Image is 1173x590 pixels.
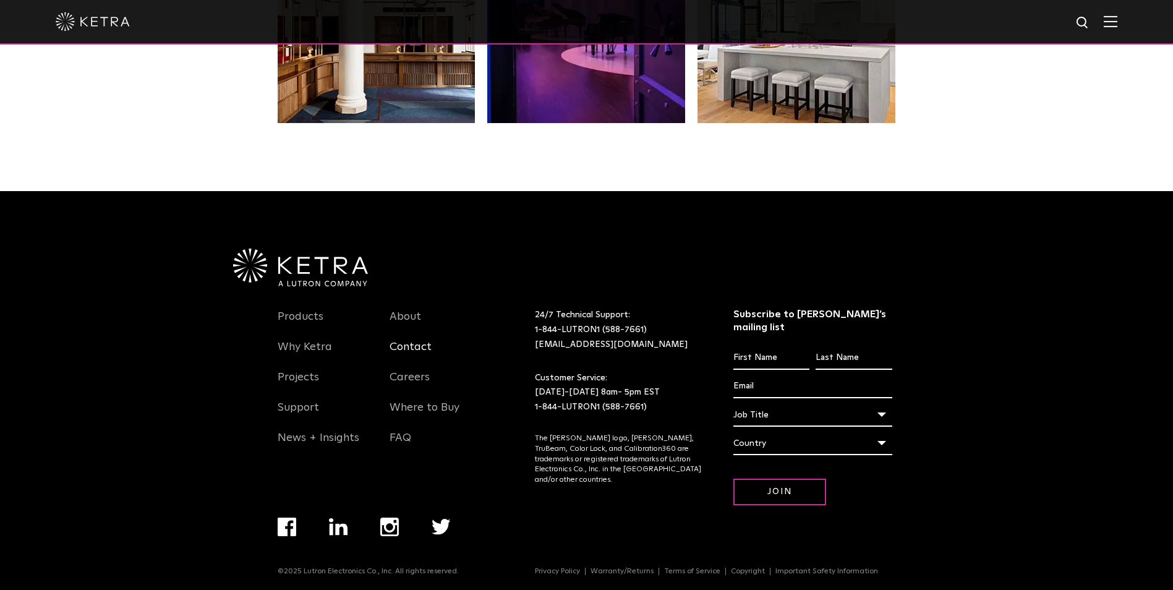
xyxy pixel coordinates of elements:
[278,518,296,536] img: facebook
[535,340,688,349] a: [EMAIL_ADDRESS][DOMAIN_NAME]
[726,568,770,575] a: Copyright
[733,308,892,334] h3: Subscribe to [PERSON_NAME]’s mailing list
[390,370,430,399] a: Careers
[535,325,647,334] a: 1-844-LUTRON1 (588-7661)
[733,432,892,455] div: Country
[816,346,892,370] input: Last Name
[535,371,702,415] p: Customer Service: [DATE]-[DATE] 8am- 5pm EST
[278,310,323,338] a: Products
[278,401,319,429] a: Support
[278,431,359,460] a: News + Insights
[390,340,432,369] a: Contact
[1075,15,1091,31] img: search icon
[390,310,421,338] a: About
[380,518,399,536] img: instagram
[770,568,883,575] a: Important Safety Information
[390,431,411,460] a: FAQ
[390,401,459,429] a: Where to Buy
[390,308,484,460] div: Navigation Menu
[1104,15,1117,27] img: Hamburger%20Nav.svg
[535,567,895,576] div: Navigation Menu
[733,479,826,505] input: Join
[278,308,372,460] div: Navigation Menu
[535,308,702,352] p: 24/7 Technical Support:
[329,518,348,536] img: linkedin
[278,567,459,576] p: ©2025 Lutron Electronics Co., Inc. All rights reserved.
[278,340,332,369] a: Why Ketra
[432,519,451,535] img: twitter
[733,375,892,398] input: Email
[530,568,586,575] a: Privacy Policy
[586,568,659,575] a: Warranty/Returns
[278,370,319,399] a: Projects
[733,346,809,370] input: First Name
[278,518,484,567] div: Navigation Menu
[535,403,647,411] a: 1-844-LUTRON1 (588-7661)
[56,12,130,31] img: ketra-logo-2019-white
[659,568,726,575] a: Terms of Service
[535,434,702,485] p: The [PERSON_NAME] logo, [PERSON_NAME], TruBeam, Color Lock, and Calibration360 are trademarks or ...
[733,403,892,427] div: Job Title
[233,249,368,287] img: Ketra-aLutronCo_White_RGB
